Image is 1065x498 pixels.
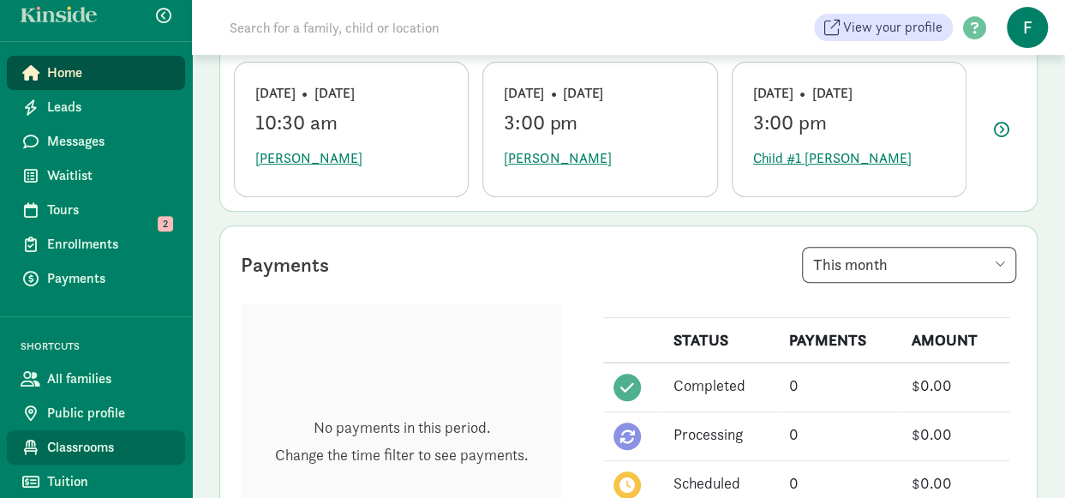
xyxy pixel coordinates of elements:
[753,148,912,169] span: Child #1 [PERSON_NAME]
[7,124,185,159] a: Messages
[7,227,185,261] a: Enrollments
[504,141,611,176] button: [PERSON_NAME]
[47,131,171,152] span: Messages
[255,83,447,104] div: [DATE] • [DATE]
[912,374,999,397] div: $0.00
[47,471,171,492] span: Tuition
[504,148,611,169] span: [PERSON_NAME]
[789,423,891,446] div: 0
[7,396,185,430] a: Public profile
[753,111,945,135] div: 3:00 pm
[912,471,999,495] div: $0.00
[7,56,185,90] a: Home
[7,159,185,193] a: Waitlist
[979,416,1065,498] iframe: Chat Widget
[47,403,171,423] span: Public profile
[663,318,779,363] th: STATUS
[47,268,171,289] span: Payments
[504,111,696,135] div: 3:00 pm
[241,249,329,280] div: Payments
[843,17,942,38] span: View your profile
[673,374,769,397] div: Completed
[7,90,185,124] a: Leads
[814,14,953,41] a: View your profile
[504,83,696,104] div: [DATE] • [DATE]
[255,148,362,169] span: [PERSON_NAME]
[789,471,891,495] div: 0
[255,111,447,135] div: 10:30 am
[7,261,185,296] a: Payments
[912,423,999,446] div: $0.00
[47,437,171,458] span: Classrooms
[901,318,1009,363] th: AMOUNT
[789,374,891,397] div: 0
[7,193,185,227] a: Tours 2
[7,362,185,396] a: All families
[7,430,185,465] a: Classrooms
[47,234,171,255] span: Enrollments
[47,63,171,83] span: Home
[47,369,171,389] span: All families
[158,216,173,231] span: 2
[275,445,528,465] p: Change the time filter to see payments.
[753,83,945,104] div: [DATE] • [DATE]
[753,141,912,176] button: Child #1 [PERSON_NAME]
[275,417,528,438] p: No payments in this period.
[1007,7,1048,48] span: f
[219,10,700,45] input: Search for a family, child or location
[47,200,171,220] span: Tours
[47,165,171,186] span: Waitlist
[47,97,171,117] span: Leads
[779,318,901,363] th: PAYMENTS
[673,471,769,495] div: Scheduled
[255,141,362,176] button: [PERSON_NAME]
[673,423,769,446] div: Processing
